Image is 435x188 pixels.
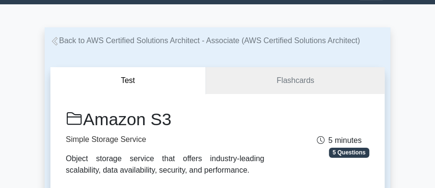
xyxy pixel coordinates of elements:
[66,153,264,176] div: Object storage service that offers industry-leading scalability, data availability, security, and...
[206,67,385,94] a: Flashcards
[66,109,264,130] h1: Amazon S3
[317,136,362,144] span: 5 minutes
[50,36,360,45] a: Back to AWS Certified Solutions Architect - Associate (AWS Certified Solutions Architect)
[66,134,264,145] p: Simple Storage Service
[50,67,206,94] button: Test
[329,148,369,157] span: 5 Questions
